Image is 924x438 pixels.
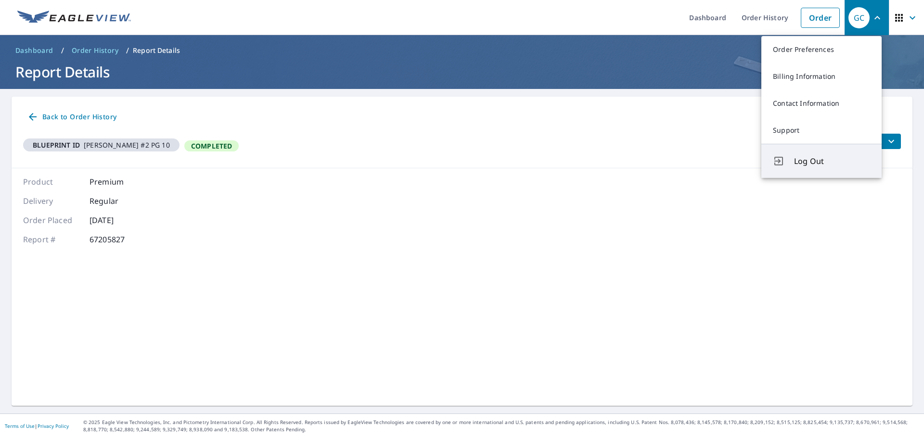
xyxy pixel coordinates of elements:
[126,45,129,56] li: /
[133,46,180,55] p: Report Details
[83,419,919,433] p: © 2025 Eagle View Technologies, Inc. and Pictometry International Corp. All Rights Reserved. Repo...
[23,214,81,226] p: Order Placed
[866,136,897,147] span: Files
[90,214,147,226] p: [DATE]
[761,117,882,144] a: Support
[90,195,147,207] p: Regular
[61,45,64,56] li: /
[12,43,57,58] a: Dashboard
[801,8,840,28] a: Order
[794,155,870,167] span: Log Out
[23,108,120,126] a: Back to Order History
[185,141,238,150] span: Completed
[27,111,116,123] span: Back to Order History
[15,46,53,55] span: Dashboard
[72,46,118,55] span: Order History
[848,7,870,28] div: GC
[761,144,882,178] button: Log Out
[12,43,912,58] nav: breadcrumb
[5,423,35,429] a: Terms of Use
[23,176,81,188] p: Product
[90,176,147,188] p: Premium
[27,140,176,150] span: [PERSON_NAME] #2 PG 10
[761,90,882,117] a: Contact Information
[90,234,147,245] p: 67205827
[12,62,912,82] h1: Report Details
[5,423,69,429] p: |
[38,423,69,429] a: Privacy Policy
[761,36,882,63] a: Order Preferences
[68,43,122,58] a: Order History
[23,195,81,207] p: Delivery
[33,140,80,150] em: Blueprint ID
[17,11,131,25] img: EV Logo
[761,63,882,90] a: Billing Information
[23,234,81,245] p: Report #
